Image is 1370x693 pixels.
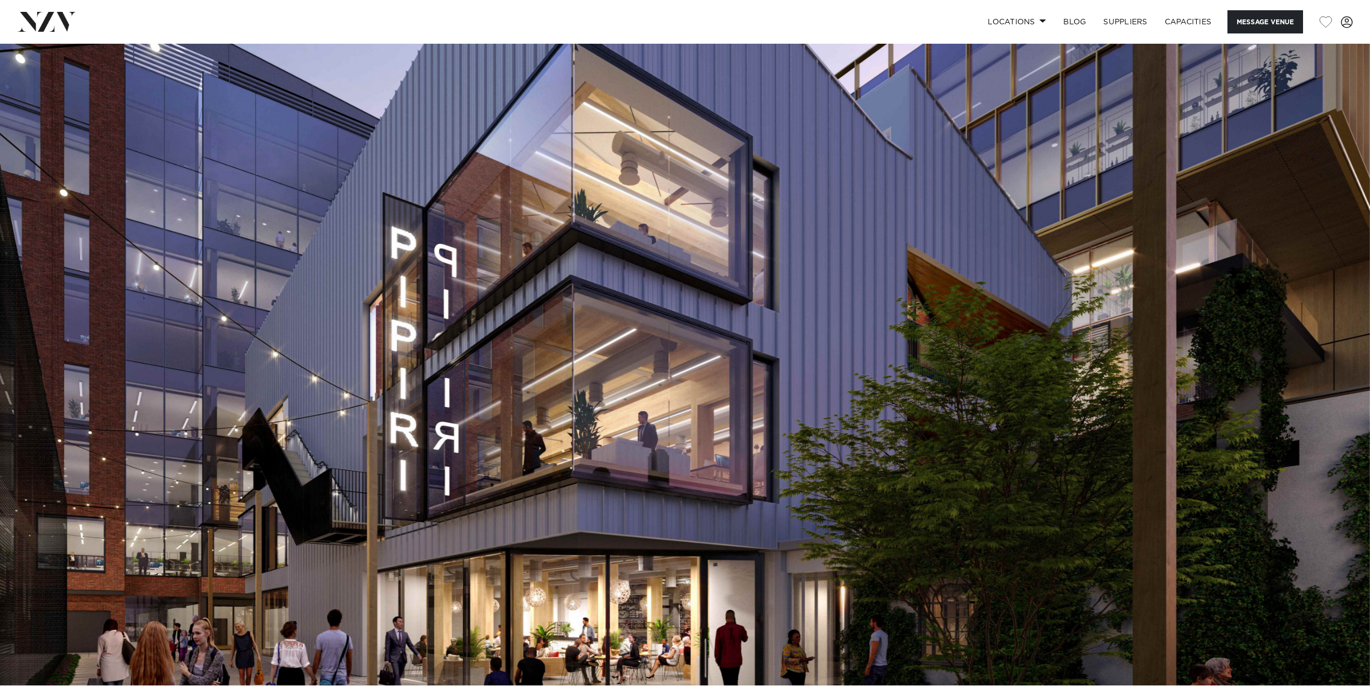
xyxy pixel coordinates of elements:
a: SUPPLIERS [1095,10,1156,33]
a: BLOG [1055,10,1095,33]
a: Capacities [1156,10,1220,33]
img: nzv-logo.png [17,12,76,31]
a: Locations [979,10,1055,33]
button: Message Venue [1227,10,1303,33]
